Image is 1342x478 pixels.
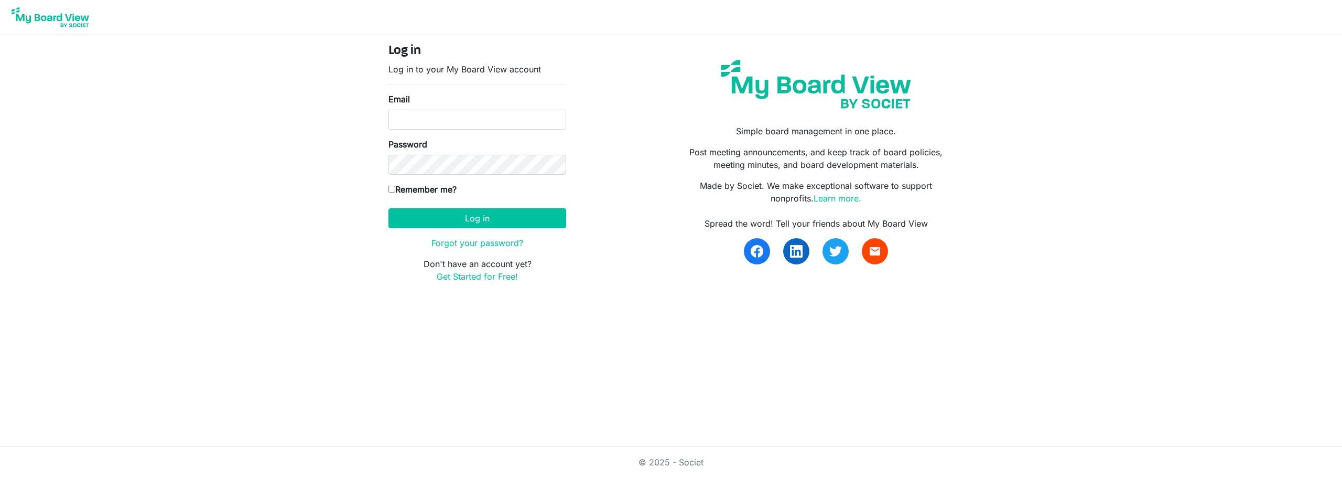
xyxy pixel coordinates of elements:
[790,245,803,258] img: linkedin.svg
[829,245,842,258] img: twitter.svg
[431,238,523,248] a: Forgot your password?
[388,93,410,105] label: Email
[679,179,954,205] p: Made by Societ. We make exceptional software to support nonprofits.
[679,125,954,137] p: Simple board management in one place.
[862,238,888,264] a: email
[388,183,457,196] label: Remember me?
[679,146,954,171] p: Post meeting announcements, and keep track of board policies, meeting minutes, and board developm...
[388,208,566,228] button: Log in
[869,245,881,258] span: email
[751,245,763,258] img: facebook.svg
[814,193,861,204] a: Learn more.
[388,186,395,193] input: Remember me?
[638,457,704,468] a: © 2025 - Societ
[388,258,566,283] p: Don't have an account yet?
[388,44,566,59] h4: Log in
[388,63,566,76] p: Log in to your My Board View account
[679,217,954,230] div: Spread the word! Tell your friends about My Board View
[437,271,518,282] a: Get Started for Free!
[713,52,919,116] img: my-board-view-societ.svg
[8,4,92,30] img: My Board View Logo
[388,138,427,151] label: Password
